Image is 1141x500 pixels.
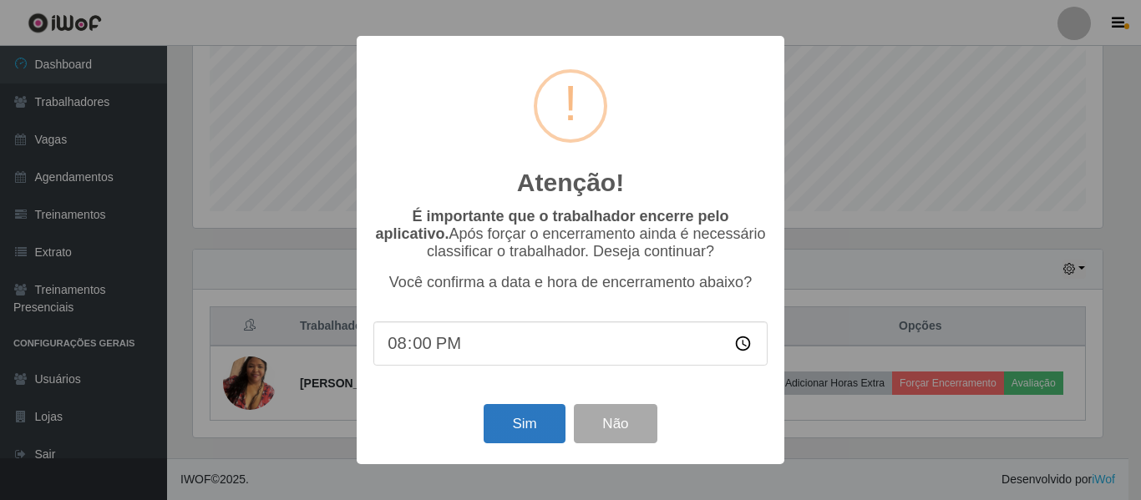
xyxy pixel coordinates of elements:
button: Não [574,404,657,443]
p: Após forçar o encerramento ainda é necessário classificar o trabalhador. Deseja continuar? [373,208,768,260]
button: Sim [484,404,565,443]
p: Você confirma a data e hora de encerramento abaixo? [373,274,768,291]
h2: Atenção! [517,168,624,198]
b: É importante que o trabalhador encerre pelo aplicativo. [375,208,728,242]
